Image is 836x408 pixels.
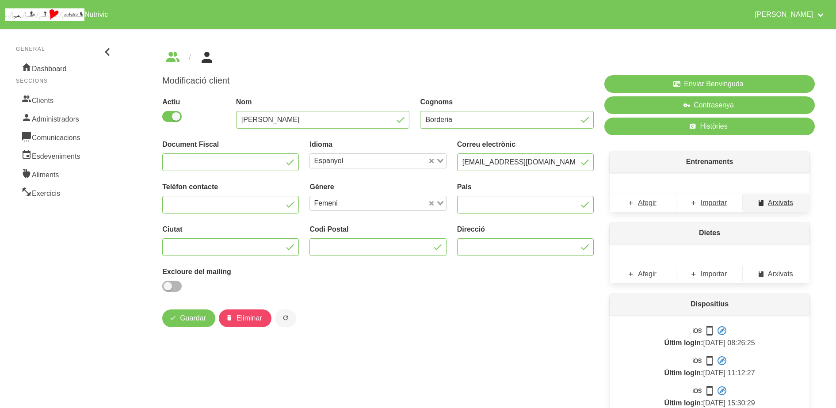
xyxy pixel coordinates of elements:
[16,109,115,127] a: Administradors
[219,309,271,327] button: Eliminar
[237,313,262,324] span: Eliminar
[457,224,594,235] label: Direcció
[346,156,427,166] input: Search for option
[701,269,727,279] span: Importar
[604,118,815,135] a: Històries
[16,164,115,183] a: Aliments
[429,158,434,164] button: Clear Selected
[312,156,345,166] span: Espanyol
[162,75,594,86] h1: Modificació client
[16,90,115,109] a: Clients
[162,139,299,150] label: Document Fiscal
[604,96,815,114] button: Contrasenya
[16,127,115,146] a: Comunicacions
[694,100,734,111] span: Contrasenya
[5,8,84,21] img: company_logo
[16,58,115,77] a: Dashboard
[684,79,743,89] span: Enviar Benvinguda
[743,194,809,212] a: Arxivats
[700,121,727,132] span: Històries
[309,182,446,192] label: Gènere
[664,339,703,347] strong: Últim login:
[457,139,594,150] label: Correu electrònic
[638,269,657,279] span: Afegir
[162,182,299,192] label: Telèfon contacte
[162,50,815,65] nav: breadcrumbs
[309,196,446,211] div: Search for option
[664,399,703,407] strong: Últim login:
[701,198,727,208] span: Importar
[341,198,427,209] input: Search for option
[768,198,793,208] span: Arxivats
[620,355,799,378] p: [DATE] 11:12:27
[749,4,831,26] a: [PERSON_NAME]
[236,97,410,107] label: Nom
[162,309,215,327] button: Guardar
[162,97,225,107] label: Actiu
[420,97,594,107] label: Cognoms
[180,313,206,324] span: Guardar
[768,269,793,279] span: Arxivats
[309,153,446,168] div: Search for option
[429,200,434,207] button: Clear Selected
[610,294,809,315] p: Dispositius
[16,45,115,53] p: General
[312,198,340,209] span: Femeni
[638,198,657,208] span: Afegir
[676,194,743,212] a: Importar
[610,194,676,212] a: Afegir
[676,265,743,283] a: Importar
[16,146,115,164] a: Esdeveniments
[610,265,676,283] a: Afegir
[743,265,809,283] a: Arxivats
[309,139,446,150] label: Idioma
[162,224,299,235] label: Ciutat
[610,151,809,172] p: Entrenaments
[610,222,809,244] p: Dietes
[604,75,815,93] button: Enviar Benvinguda
[457,182,594,192] label: País
[16,77,115,85] p: Seccions
[664,369,703,377] strong: Últim login:
[16,183,115,202] a: Exercicis
[309,224,446,235] label: Codi Postal
[162,267,299,277] label: Excloure del mailing
[620,325,799,348] p: [DATE] 08:26:25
